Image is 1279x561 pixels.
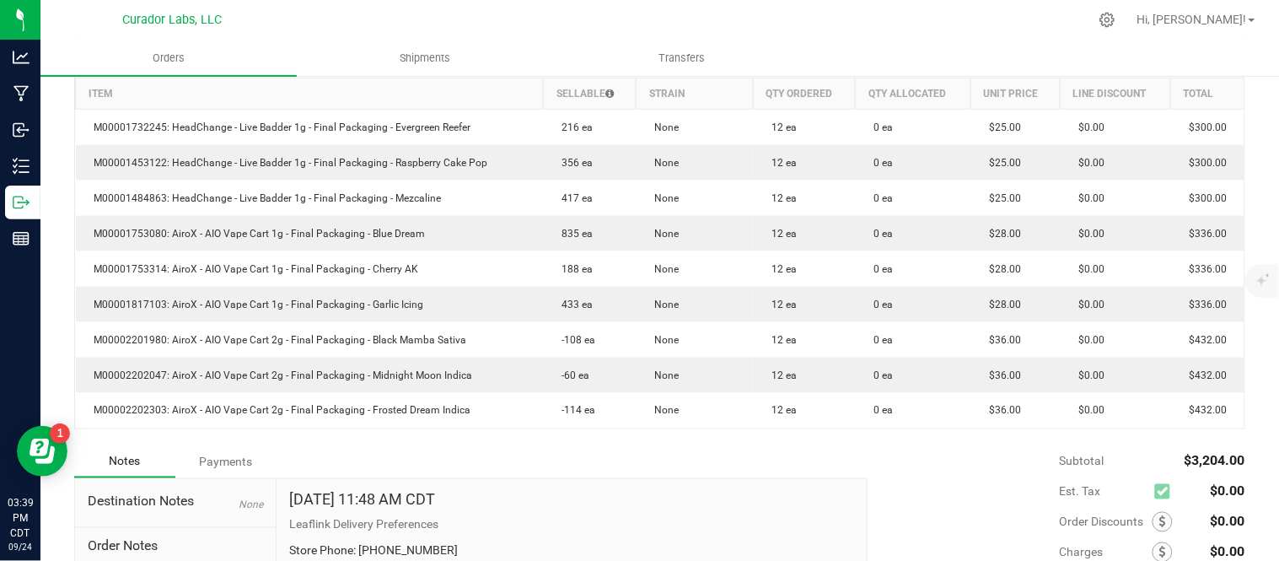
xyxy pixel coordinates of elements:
[86,334,467,346] span: M00002201980: AiroX - AIO Vape Cart 2g - Final Packaging - Black Mamba Sativa
[1097,12,1118,28] div: Manage settings
[981,228,1021,240] span: $28.00
[86,192,442,204] span: M00001484863: HeadChange - Live Badder 1g - Final Packaging - Mezcaline
[554,192,594,204] span: 417 ea
[175,447,277,477] div: Payments
[40,40,297,76] a: Orders
[1071,405,1105,417] span: $0.00
[1180,299,1227,310] span: $336.00
[1060,546,1153,559] span: Charges
[866,121,894,133] span: 0 ea
[1211,544,1245,560] span: $0.00
[13,158,30,175] inline-svg: Inventory
[1180,405,1227,417] span: $432.00
[1170,78,1244,109] th: Total
[1155,480,1178,503] span: Calculate excise tax
[763,192,797,204] span: 12 ea
[1071,157,1105,169] span: $0.00
[763,157,797,169] span: 12 ea
[74,446,175,478] div: Notes
[554,121,594,133] span: 216 ea
[1060,485,1148,499] span: Est. Tax
[981,121,1021,133] span: $25.00
[646,405,679,417] span: None
[981,334,1021,346] span: $36.00
[970,78,1060,109] th: Unit Price
[646,334,679,346] span: None
[1211,483,1245,499] span: $0.00
[763,370,797,381] span: 12 ea
[86,370,473,381] span: M00002202047: AiroX - AIO Vape Cart 2g - Final Packaging - Midnight Moon Indica
[646,263,679,275] span: None
[8,541,33,553] p: 09/24
[1180,228,1227,240] span: $336.00
[637,51,728,66] span: Transfers
[866,299,894,310] span: 0 ea
[289,516,854,534] p: Leaflink Delivery Preferences
[86,299,424,310] span: M00001817103: AiroX - AIO Vape Cart 1g - Final Packaging - Garlic Icing
[17,426,67,477] iframe: Resource center
[554,157,594,169] span: 356 ea
[646,370,679,381] span: None
[636,78,753,109] th: Strain
[981,157,1021,169] span: $25.00
[753,78,856,109] th: Qty Ordered
[866,370,894,381] span: 0 ea
[1071,121,1105,133] span: $0.00
[554,228,594,240] span: 835 ea
[646,121,679,133] span: None
[866,157,894,169] span: 0 ea
[554,40,810,76] a: Transfers
[1180,263,1227,275] span: $336.00
[1060,515,1153,529] span: Order Discounts
[866,334,894,346] span: 0 ea
[646,299,679,310] span: None
[981,370,1021,381] span: $36.00
[1071,192,1105,204] span: $0.00
[1071,370,1105,381] span: $0.00
[1211,514,1245,530] span: $0.00
[86,405,471,417] span: M00002202303: AiroX - AIO Vape Cart 2g - Final Packaging - Frosted Dream Indica
[1180,157,1227,169] span: $300.00
[1060,455,1104,468] span: Subtotal
[86,228,426,240] span: M00001753080: AiroX - AIO Vape Cart 1g - Final Packaging - Blue Dream
[554,405,596,417] span: -114 ea
[88,537,263,557] span: Order Notes
[1071,299,1105,310] span: $0.00
[763,405,797,417] span: 12 ea
[86,263,419,275] span: M00001753314: AiroX - AIO Vape Cart 1g - Final Packaging - Cherry AK
[88,492,263,512] span: Destination Notes
[289,492,435,509] h4: [DATE] 11:48 AM CDT
[646,228,679,240] span: None
[1071,263,1105,275] span: $0.00
[1185,453,1245,469] span: $3,204.00
[981,299,1021,310] span: $28.00
[554,299,594,310] span: 433 ea
[13,85,30,102] inline-svg: Manufacturing
[554,263,594,275] span: 188 ea
[1180,370,1227,381] span: $432.00
[646,192,679,204] span: None
[866,192,894,204] span: 0 ea
[866,228,894,240] span: 0 ea
[763,299,797,310] span: 12 ea
[13,49,30,66] inline-svg: Analytics
[554,370,590,381] span: -60 ea
[1180,121,1227,133] span: $300.00
[646,157,679,169] span: None
[763,263,797,275] span: 12 ea
[981,192,1021,204] span: $25.00
[13,230,30,247] inline-svg: Reports
[763,228,797,240] span: 12 ea
[13,121,30,138] inline-svg: Inbound
[554,334,596,346] span: -108 ea
[1137,13,1247,26] span: Hi, [PERSON_NAME]!
[86,121,471,133] span: M00001732245: HeadChange - Live Badder 1g - Final Packaging - Evergreen Reefer
[50,423,70,444] iframe: Resource center unread badge
[239,499,263,511] span: None
[981,405,1021,417] span: $36.00
[122,13,222,27] span: Curador Labs, LLC
[866,405,894,417] span: 0 ea
[1061,78,1171,109] th: Line Discount
[13,194,30,211] inline-svg: Outbound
